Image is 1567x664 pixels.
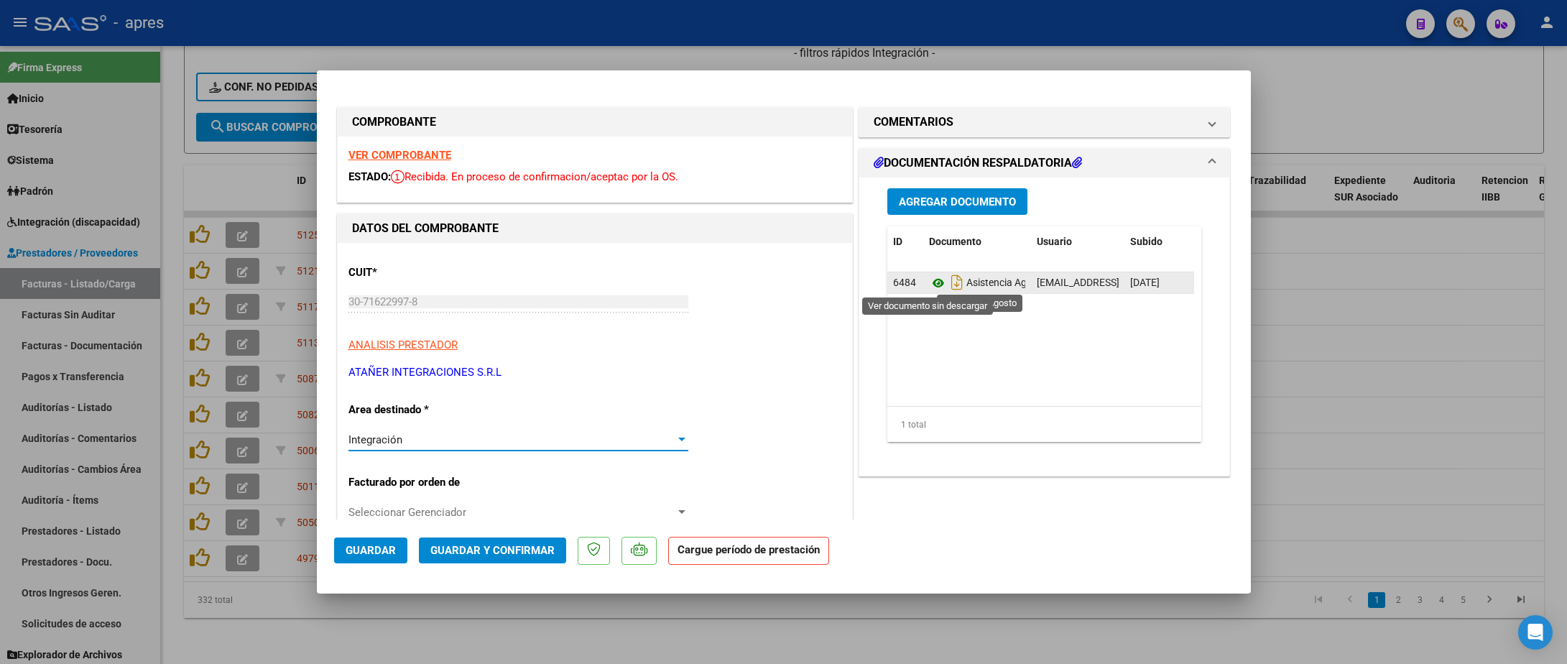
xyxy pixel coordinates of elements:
span: Asistencia Agosto [929,277,1047,289]
p: Area destinado * [348,402,496,418]
datatable-header-cell: Subido [1124,226,1196,257]
mat-expansion-panel-header: DOCUMENTACIÓN RESPALDATORIA [859,149,1230,177]
h1: DOCUMENTACIÓN RESPALDATORIA [874,155,1082,172]
span: [DATE] [1130,277,1160,288]
span: ESTADO: [348,170,391,183]
i: Descargar documento [948,271,966,294]
div: Open Intercom Messenger [1518,615,1553,650]
button: Agregar Documento [887,188,1027,215]
span: Usuario [1037,236,1072,247]
span: ANALISIS PRESTADOR [348,338,458,351]
p: ATAÑER INTEGRACIONES S.R.L [348,364,841,381]
span: Seleccionar Gerenciador [348,506,675,519]
datatable-header-cell: Usuario [1031,226,1124,257]
span: Recibida. En proceso de confirmacion/aceptac por la OS. [391,170,678,183]
span: Documento [929,236,981,247]
datatable-header-cell: ID [887,226,923,257]
span: Agregar Documento [899,195,1016,208]
h1: COMENTARIOS [874,114,953,131]
p: Facturado por orden de [348,474,496,491]
span: Integración [348,433,402,446]
span: Guardar [346,544,396,557]
datatable-header-cell: Documento [923,226,1031,257]
strong: DATOS DEL COMPROBANTE [352,221,499,235]
span: 6484 [893,277,916,288]
span: [EMAIL_ADDRESS][DOMAIN_NAME] - S.R.L Atañer Integraciones [1037,277,1323,288]
div: 1 total [887,407,1202,443]
strong: COMPROBANTE [352,115,436,129]
div: DOCUMENTACIÓN RESPALDATORIA [859,177,1230,476]
span: Subido [1130,236,1162,247]
button: Guardar y Confirmar [419,538,566,563]
strong: Cargue período de prestación [668,537,829,565]
button: Guardar [334,538,407,563]
p: CUIT [348,264,496,281]
mat-expansion-panel-header: COMENTARIOS [859,108,1230,137]
span: Guardar y Confirmar [430,544,555,557]
a: VER COMPROBANTE [348,149,451,162]
span: ID [893,236,902,247]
